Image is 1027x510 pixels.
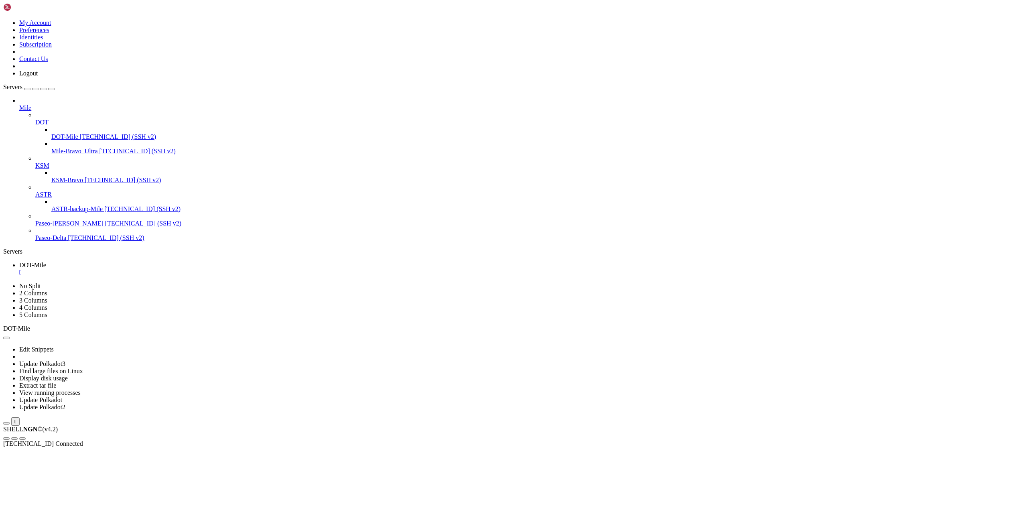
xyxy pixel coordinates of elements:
a: No Split [19,282,41,289]
a: Update Polkadot [19,396,62,403]
a: Update Polkadot2 [19,404,65,410]
a: ASTR-backup-Mile [TECHNICAL_ID] (SSH v2) [51,205,1024,213]
a: Extract tar file [19,382,56,389]
a: 3 Columns [19,297,47,304]
span: DOT-Mile [51,133,78,140]
a: ASTR [35,191,1024,198]
div: Servers [3,248,1024,255]
a:  [19,269,1024,276]
a: My Account [19,19,51,26]
li: ASTR [35,184,1024,213]
span: ASTR-backup-Mile [51,205,103,212]
span: [TECHNICAL_ID] (SSH v2) [80,133,156,140]
li: Paseo-[PERSON_NAME] [TECHNICAL_ID] (SSH v2) [35,213,1024,227]
a: Subscription [19,41,52,48]
span: [TECHNICAL_ID] (SSH v2) [68,234,144,241]
li: ASTR-backup-Mile [TECHNICAL_ID] (SSH v2) [51,198,1024,213]
img: Shellngn [3,3,49,11]
a: Update Polkadot3 [19,360,65,367]
a: Mile [19,104,1024,112]
button:  [11,417,20,426]
span: [TECHNICAL_ID] (SSH v2) [85,177,161,183]
a: DOT-Mile [19,262,1024,276]
a: Paseo-[PERSON_NAME] [TECHNICAL_ID] (SSH v2) [35,220,1024,227]
span: KSM [35,162,49,169]
a: Logout [19,70,38,77]
a: KSM [35,162,1024,169]
li: DOT-Mile [TECHNICAL_ID] (SSH v2) [51,126,1024,140]
span: ASTR [35,191,52,198]
a: 5 Columns [19,311,47,318]
a: Contact Us [19,55,48,62]
li: Mile [19,97,1024,242]
div:  [14,419,16,425]
span: [TECHNICAL_ID] (SSH v2) [105,220,181,227]
li: Mile-Bravo_Ultra [TECHNICAL_ID] (SSH v2) [51,140,1024,155]
a: DOT [35,119,1024,126]
span: Paseo-Delta [35,234,66,241]
a: Find large files on Linux [19,368,83,374]
span: Mile-Bravo_Ultra [51,148,98,154]
a: 2 Columns [19,290,47,297]
a: DOT-Mile [TECHNICAL_ID] (SSH v2) [51,133,1024,140]
a: Paseo-Delta [TECHNICAL_ID] (SSH v2) [35,234,1024,242]
a: Preferences [19,26,49,33]
li: KSM [35,155,1024,184]
li: DOT [35,112,1024,155]
span: Mile [19,104,31,111]
span: [TECHNICAL_ID] (SSH v2) [104,205,181,212]
li: Paseo-Delta [TECHNICAL_ID] (SSH v2) [35,227,1024,242]
span: Servers [3,83,22,90]
a: View running processes [19,389,81,396]
a: Servers [3,83,55,90]
span: [TECHNICAL_ID] (SSH v2) [99,148,176,154]
li: KSM-Bravo [TECHNICAL_ID] (SSH v2) [51,169,1024,184]
a: KSM-Bravo [TECHNICAL_ID] (SSH v2) [51,177,1024,184]
span: Paseo-[PERSON_NAME] [35,220,104,227]
a: 4 Columns [19,304,47,311]
a: Identities [19,34,43,41]
span: DOT-Mile [3,325,30,332]
a: Mile-Bravo_Ultra [TECHNICAL_ID] (SSH v2) [51,148,1024,155]
span: KSM-Bravo [51,177,83,183]
span: DOT [35,119,49,126]
span: DOT-Mile [19,262,46,268]
a: Edit Snippets [19,346,54,353]
a: Display disk usage [19,375,68,382]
